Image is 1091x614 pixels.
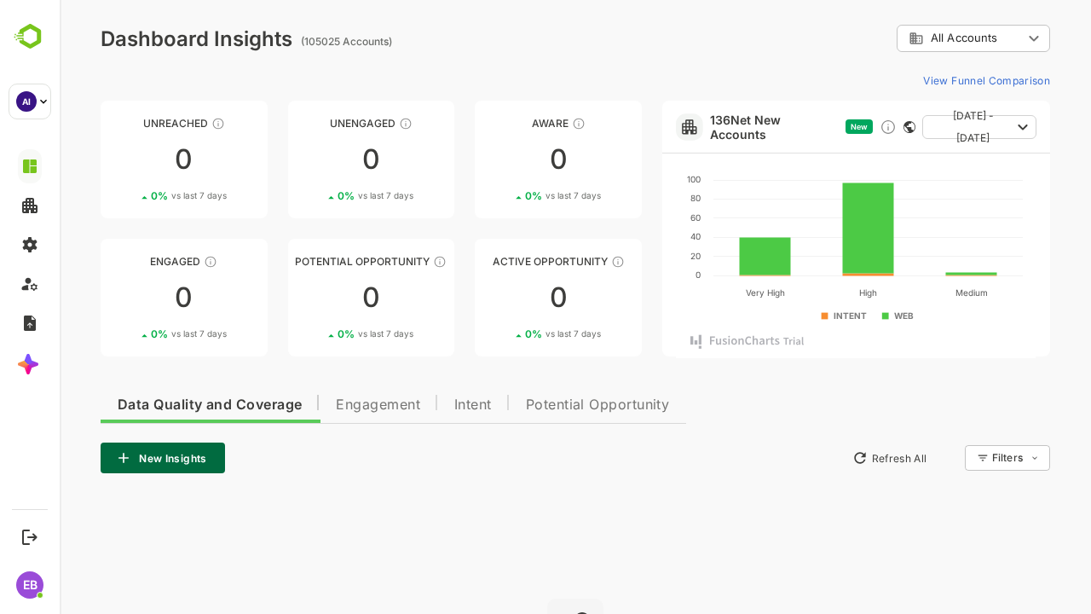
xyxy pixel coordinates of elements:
div: Unreached [41,117,208,130]
div: Aware [415,117,582,130]
span: vs last 7 days [112,327,167,340]
span: vs last 7 days [298,327,354,340]
div: These accounts have just entered the buying cycle and need further nurturing [512,117,526,130]
div: 0 [41,146,208,173]
div: 0 % [91,189,167,202]
div: Active Opportunity [415,255,582,268]
a: UnreachedThese accounts have not been engaged with for a defined time period00%vs last 7 days [41,101,208,218]
button: Refresh All [785,444,875,472]
text: 40 [631,231,641,241]
div: Discover new ICP-fit accounts showing engagement — via intent surges, anonymous website visits, L... [820,119,837,136]
a: EngagedThese accounts are warm, further nurturing would qualify them to MQAs00%vs last 7 days [41,239,208,356]
div: This card does not support filter and segments [844,121,856,133]
text: 20 [631,251,641,261]
div: Potential Opportunity [228,255,395,268]
text: 100 [627,174,641,184]
a: 136Net New Accounts [650,113,779,142]
span: vs last 7 days [298,189,354,202]
div: 0 % [465,189,541,202]
span: [DATE] - [DATE] [876,105,951,149]
div: Engaged [41,255,208,268]
div: These accounts have not been engaged with for a defined time period [152,117,165,130]
div: Filters [931,443,990,473]
div: All Accounts [837,22,990,55]
div: Unengaged [228,117,395,130]
button: [DATE] - [DATE] [863,115,977,139]
div: 0 % [465,327,541,340]
span: Potential Opportunity [466,398,610,412]
text: High [799,287,817,298]
span: vs last 7 days [486,189,541,202]
text: 80 [631,193,641,203]
a: UnengagedThese accounts have not shown enough engagement and need nurturing00%vs last 7 days [228,101,395,218]
span: Intent [395,398,432,412]
span: vs last 7 days [112,189,167,202]
div: 0 % [278,327,354,340]
a: Potential OpportunityThese accounts are MQAs and can be passed on to Inside Sales00%vs last 7 days [228,239,395,356]
button: View Funnel Comparison [857,67,990,94]
button: New Insights [41,443,165,473]
div: These accounts have not shown enough engagement and need nurturing [339,117,353,130]
text: Medium [896,287,928,298]
div: Dashboard Insights [41,26,233,51]
div: EB [16,571,43,599]
div: These accounts are MQAs and can be passed on to Inside Sales [373,255,387,269]
span: Data Quality and Coverage [58,398,242,412]
div: AI [16,91,37,112]
span: All Accounts [871,32,938,44]
div: 0 [228,284,395,311]
div: 0 % [91,327,167,340]
text: 0 [636,269,641,280]
div: 0 [415,284,582,311]
div: 0 [415,146,582,173]
div: 0 % [278,189,354,202]
text: 60 [631,212,641,223]
div: All Accounts [849,31,963,46]
div: 0 [41,284,208,311]
span: vs last 7 days [486,327,541,340]
button: Logout [18,525,41,548]
div: These accounts have open opportunities which might be at any of the Sales Stages [551,255,565,269]
a: AwareThese accounts have just entered the buying cycle and need further nurturing00%vs last 7 days [415,101,582,218]
span: New [791,122,808,131]
a: Active OpportunityThese accounts have open opportunities which might be at any of the Sales Stage... [415,239,582,356]
ag: (105025 Accounts) [241,35,338,48]
div: Filters [932,451,963,464]
div: 0 [228,146,395,173]
img: BambooboxLogoMark.f1c84d78b4c51b1a7b5f700c9845e183.svg [9,20,52,53]
text: Very High [686,287,725,298]
span: Engagement [276,398,361,412]
div: These accounts are warm, further nurturing would qualify them to MQAs [144,255,158,269]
